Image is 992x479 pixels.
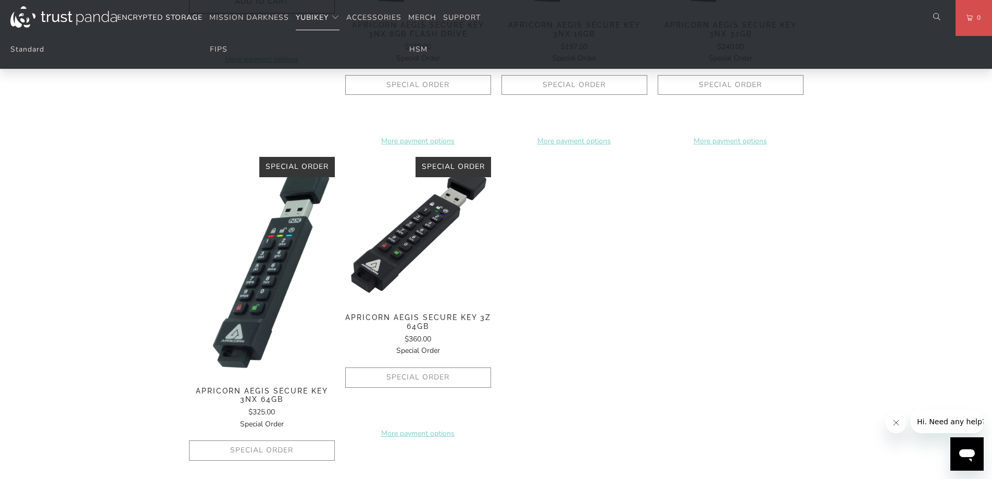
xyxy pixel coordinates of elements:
span: Special Order [266,162,329,171]
img: Apricorn Aegis Secure Key 3NX 64GB - Trust Panda [189,157,335,376]
span: Merch [408,13,436,22]
span: Accessories [346,13,401,22]
iframe: Button to launch messaging window [950,437,984,471]
a: Apricorn Aegis Secure Key 3NX 64GB $325.00Special Order [189,387,335,430]
a: Merch [408,6,436,30]
a: Standard [10,44,44,54]
a: Mission Darkness [209,6,289,30]
a: Encrypted Storage [117,6,203,30]
summary: YubiKey [296,6,340,30]
span: Encrypted Storage [117,13,203,22]
a: Support [443,6,481,30]
span: Apricorn Aegis Secure Key 3NX 64GB [189,387,335,404]
iframe: Close message [886,412,907,433]
span: Apricorn Aegis Secure Key 3Z 64GB [345,313,491,331]
span: Special Order [396,346,440,355]
span: $325.00 [248,407,275,417]
a: Accessories [346,6,401,30]
img: Trust Panda Australia [10,6,117,28]
span: Mission Darkness [209,13,289,22]
span: $360.00 [405,334,431,344]
a: Apricorn Aegis Secure Key 3Z 64GB - Trust Panda Apricorn Aegis Secure Key 3Z 64GB - Trust Panda [345,157,491,303]
img: Apricorn Aegis Secure Key 3Z 64GB - Trust Panda [345,157,491,303]
a: Apricorn Aegis Secure Key 3Z 64GB $360.00Special Order [345,313,491,357]
span: Support [443,13,481,22]
a: Apricorn Aegis Secure Key 3NX 64GB - Trust Panda Apricorn Aegis Secure Key 3NX 64GB - Trust Panda [189,157,335,376]
a: HSM [409,44,428,54]
iframe: Message from company [911,410,984,433]
span: Special Order [240,419,284,429]
span: YubiKey [296,13,329,22]
span: Special Order [422,162,485,171]
a: FIPS [210,44,228,54]
nav: Translation missing: en.navigation.header.main_nav [117,6,481,30]
span: Hi. Need any help? [6,7,75,16]
span: 0 [973,12,981,23]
